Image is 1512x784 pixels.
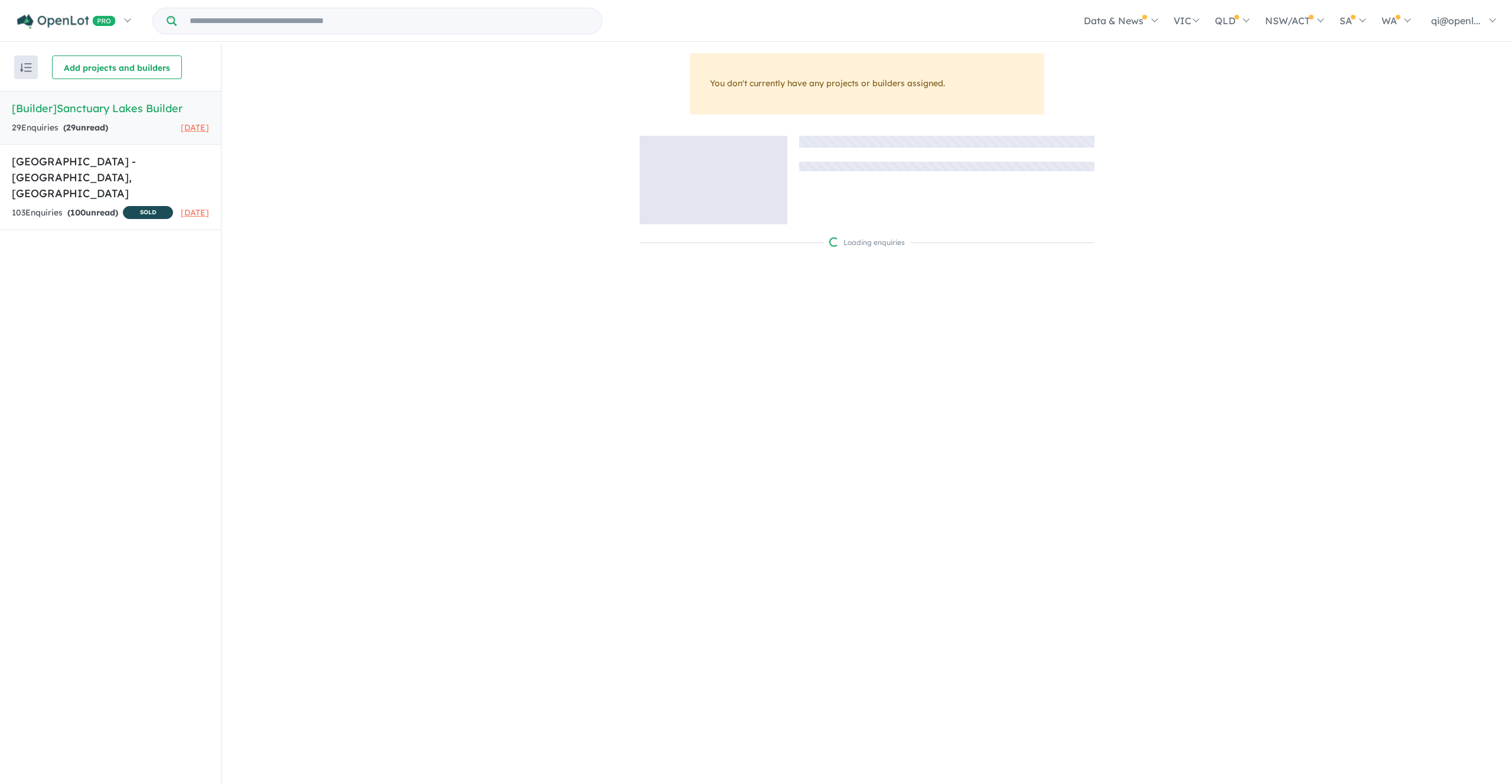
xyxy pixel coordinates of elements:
[181,122,209,133] span: [DATE]
[123,206,173,219] span: SOLD
[181,207,209,218] span: [DATE]
[66,122,76,133] span: 29
[179,8,599,34] input: Try estate name, suburb, builder or developer
[12,153,209,201] h5: [GEOGRAPHIC_DATA] - [GEOGRAPHIC_DATA] , [GEOGRAPHIC_DATA]
[690,53,1044,115] div: You don't currently have any projects or builders assigned.
[17,14,116,29] img: Openlot PRO Logo White
[70,207,86,218] span: 100
[67,207,118,218] strong: ( unread)
[12,121,108,135] div: 29 Enquir ies
[63,122,108,133] strong: ( unread)
[12,206,173,221] div: 103 Enquir ies
[20,63,32,72] img: sort.svg
[12,100,209,116] h5: [Builder] Sanctuary Lakes Builder
[52,55,182,79] button: Add projects and builders
[829,237,905,249] div: Loading enquiries
[1431,15,1481,27] span: qi@openl...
